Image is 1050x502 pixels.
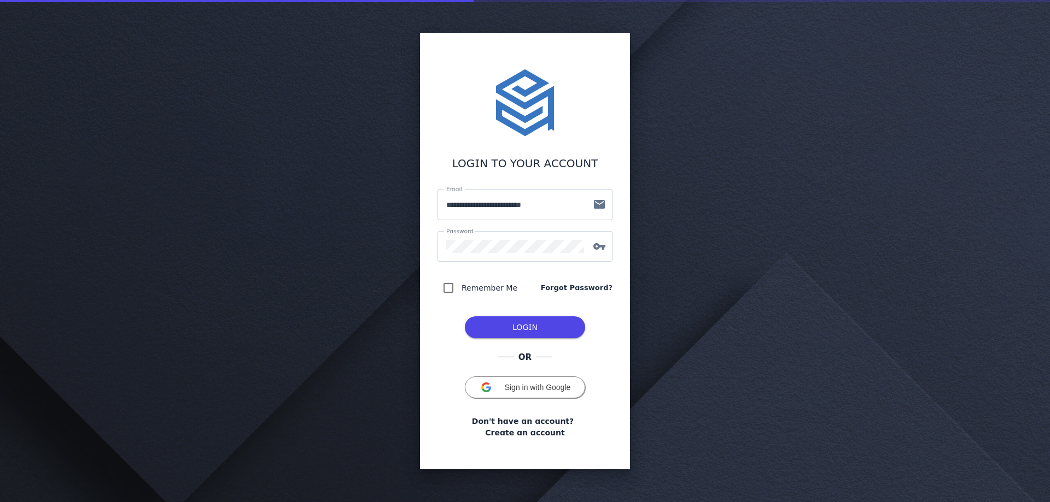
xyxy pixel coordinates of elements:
span: OR [514,351,536,364]
a: Forgot Password? [541,282,612,293]
button: LOG IN [465,316,585,338]
a: Create an account [485,427,564,439]
label: Remember Me [459,281,517,294]
img: stacktome.svg [490,68,560,138]
button: Sign in with Google [465,376,585,398]
div: LOGIN TO YOUR ACCOUNT [437,155,612,172]
mat-label: Email [446,186,462,192]
mat-label: Password [446,228,474,234]
span: LOGIN [512,323,538,332]
mat-icon: mail [586,198,612,211]
span: Sign in with Google [505,383,571,392]
mat-icon: vpn_key [586,240,612,253]
span: Don't have an account? [472,416,574,427]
